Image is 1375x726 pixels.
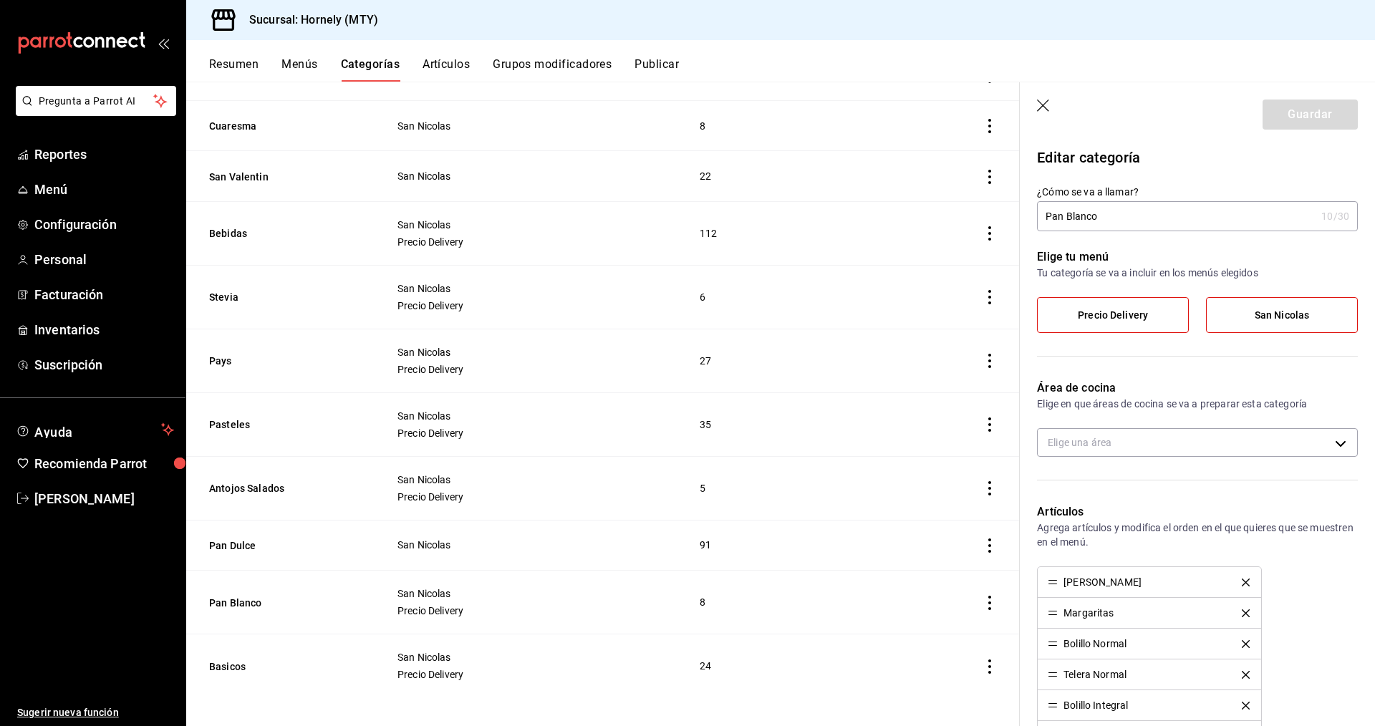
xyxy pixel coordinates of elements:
button: Resumen [209,57,259,82]
button: Basicos [209,659,352,674]
td: 91 [682,520,858,570]
span: Precio Delivery [397,301,665,311]
span: San Nicolas [1255,309,1309,321]
span: Inventarios [34,320,174,339]
td: 27 [682,329,858,392]
p: Tu categoría se va a incluir en los menús elegidos [1037,266,1358,280]
button: Cuaresma [209,119,352,133]
span: Precio Delivery [397,492,665,502]
button: Pays [209,354,352,368]
button: actions [983,481,997,495]
span: Elige una área [1048,437,1111,448]
button: Pasteles [209,417,352,432]
p: Editar categoría [1037,147,1358,168]
button: Publicar [635,57,679,82]
label: ¿Cómo se va a llamar? [1037,187,1358,197]
span: San Nicolas [397,284,665,294]
td: 8 [682,101,858,151]
span: San Nicolas [397,171,665,181]
button: open_drawer_menu [158,37,169,49]
span: Sugerir nueva función [17,705,174,720]
span: Precio Delivery [397,606,665,616]
button: Grupos modificadores [493,57,612,82]
td: 24 [682,634,858,697]
span: San Nicolas [397,347,665,357]
span: San Nicolas [397,652,665,662]
span: San Nicolas [397,540,665,550]
button: actions [983,417,997,432]
p: Área de cocina [1037,379,1358,397]
div: Bolillo Integral [1063,700,1128,710]
div: Bolillo Normal [1063,639,1126,649]
span: San Nicolas [397,121,665,131]
div: 10 /30 [1321,209,1349,223]
button: actions [983,226,997,241]
td: 8 [682,570,858,634]
span: Personal [34,250,174,269]
div: navigation tabs [209,57,1375,82]
button: Bebidas [209,226,352,241]
button: delete [1232,609,1260,617]
td: 22 [682,151,858,201]
a: Pregunta a Parrot AI [10,104,176,119]
div: [PERSON_NAME] [1063,577,1142,587]
button: Categorías [341,57,400,82]
span: Configuración [34,215,174,234]
td: 112 [682,201,858,265]
button: Pregunta a Parrot AI [16,86,176,116]
p: Elige en que áreas de cocina se va a preparar esta categoría [1037,397,1358,411]
span: Facturación [34,285,174,304]
span: Recomienda Parrot [34,454,174,473]
button: actions [983,354,997,368]
span: San Nicolas [397,475,665,485]
p: Elige tu menú [1037,248,1358,266]
td: 6 [682,265,858,329]
td: 5 [682,456,858,520]
button: Artículos [423,57,470,82]
button: San Valentin [209,170,352,184]
span: Ayuda [34,421,155,438]
button: delete [1232,579,1260,586]
button: actions [983,659,997,674]
span: San Nicolas [397,411,665,421]
button: delete [1232,671,1260,679]
span: Precio Delivery [397,428,665,438]
h3: Sucursal: Hornely (MTY) [238,11,378,29]
button: Stevia [209,290,352,304]
span: Precio Delivery [397,237,665,247]
button: actions [983,290,997,304]
button: Pan Dulce [209,538,352,553]
span: Precio Delivery [1078,309,1148,321]
button: actions [983,170,997,184]
span: San Nicolas [397,220,665,230]
button: actions [983,538,997,553]
button: actions [983,596,997,610]
td: 35 [682,392,858,456]
div: Telera Normal [1063,669,1126,679]
button: Antojos Salados [209,481,352,495]
button: delete [1232,640,1260,648]
p: Artículos [1037,503,1358,521]
p: Agrega artículos y modifica el orden en el que quieres que se muestren en el menú. [1037,521,1358,549]
span: Reportes [34,145,174,164]
button: Menús [281,57,317,82]
span: Precio Delivery [397,364,665,374]
span: [PERSON_NAME] [34,489,174,508]
span: San Nicolas [397,589,665,599]
span: Suscripción [34,355,174,374]
button: actions [983,119,997,133]
span: Pregunta a Parrot AI [39,94,154,109]
div: Margaritas [1063,608,1114,618]
button: Pan Blanco [209,596,352,610]
span: Menú [34,180,174,199]
button: delete [1232,702,1260,710]
span: Precio Delivery [397,669,665,679]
